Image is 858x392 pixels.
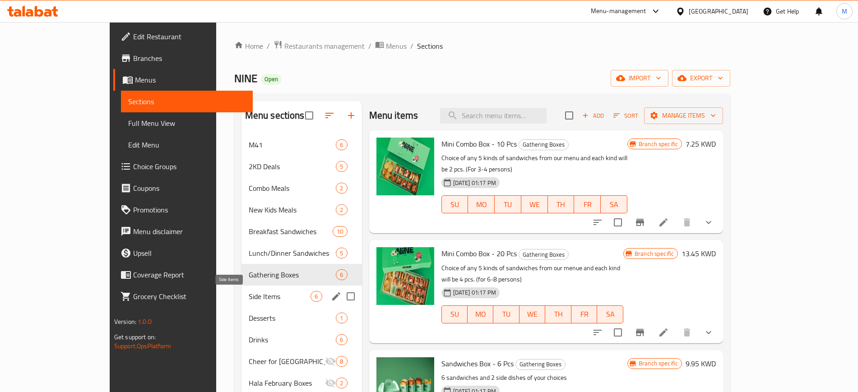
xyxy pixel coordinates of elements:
a: Full Menu View [121,112,253,134]
div: M416 [241,134,362,156]
span: Add item [579,109,608,123]
p: Choice of any 5 kinds of sandwiches from our menue and each kind will be 4 pcs. (for 6-8 persons) [441,263,623,285]
svg: Show Choices [703,327,714,338]
span: Gathering Boxes [249,269,336,280]
span: Combo Meals [249,183,336,194]
button: Add section [340,105,362,126]
span: Edit Menu [128,139,246,150]
span: Open [261,75,282,83]
a: Grocery Checklist [113,286,253,307]
span: FR [578,198,597,211]
div: items [336,204,347,215]
h2: Menu sections [245,109,305,122]
h6: 13.45 KWD [682,247,716,260]
span: Sections [128,96,246,107]
div: Lunch/Dinner Sandwiches5 [241,242,362,264]
span: Choice Groups [133,161,246,172]
span: Gathering Boxes [519,249,568,260]
span: SU [445,308,464,321]
div: items [336,313,347,323]
span: TH [552,198,571,211]
span: SA [601,308,620,321]
button: Add [579,109,608,123]
span: Get support on: [114,331,156,343]
span: Mini Combo Box - 20 Pcs [441,247,517,260]
a: Restaurants management [274,40,365,52]
a: Support.OpsPlatform [114,340,172,352]
span: Sort [613,111,638,121]
a: Edit menu item [658,327,669,338]
button: TU [493,305,519,323]
span: Desserts [249,313,336,323]
input: search [440,108,547,124]
button: WE [519,305,546,323]
div: Cheer for Kuwait [249,356,325,367]
li: / [267,41,270,51]
button: import [611,70,668,87]
span: export [679,73,723,84]
span: WE [525,198,544,211]
span: Menus [386,41,407,51]
a: Upsell [113,242,253,264]
span: Restaurants management [284,41,365,51]
span: Lunch/Dinner Sandwiches [249,248,336,258]
div: Gathering Boxes [515,359,566,370]
button: MO [468,305,494,323]
h2: Menu items [369,109,418,122]
span: import [618,73,661,84]
div: items [336,183,347,194]
a: Menus [113,69,253,91]
span: Version: [114,316,136,327]
button: edit [329,290,343,303]
span: Gathering Boxes [519,139,568,150]
span: Mini Combo Box - 10 Pcs [441,137,517,151]
div: 2KD Deals5 [241,156,362,177]
span: Menu disclaimer [133,226,246,237]
a: Menus [375,40,407,52]
span: Side Items [249,291,311,302]
button: show more [698,212,719,233]
span: WE [523,308,542,321]
span: 6 [336,271,347,279]
button: FR [574,195,601,213]
span: 2 [336,184,347,193]
li: / [368,41,371,51]
a: Edit Menu [121,134,253,156]
span: [DATE] 01:17 PM [450,179,500,187]
a: Branches [113,47,253,69]
li: / [410,41,413,51]
span: 2KD Deals [249,161,336,172]
button: show more [698,322,719,343]
span: 1 [336,314,347,323]
svg: Show Choices [703,217,714,228]
span: Menus [135,74,246,85]
nav: breadcrumb [234,40,731,52]
span: 2 [336,206,347,214]
a: Sections [121,91,253,112]
div: Breakfast Sandwiches [249,226,333,237]
span: 8 [336,357,347,366]
span: 10 [333,227,347,236]
button: SA [597,305,623,323]
span: Select section [560,106,579,125]
span: 2 [336,379,347,387]
button: SA [601,195,627,213]
button: Manage items [644,107,723,124]
span: Upsell [133,248,246,258]
span: TU [498,198,518,211]
span: Edit Restaurant [133,31,246,42]
span: Sections [417,41,443,51]
span: Cheer for [GEOGRAPHIC_DATA] [249,356,325,367]
div: items [336,139,347,150]
button: sort-choices [587,322,608,343]
svg: Inactive section [325,356,336,367]
a: Promotions [113,199,253,221]
span: 5 [336,162,347,171]
span: Sandwiches Box - 6 Pcs [441,357,514,370]
span: TU [497,308,516,321]
div: items [333,226,347,237]
span: Sort sections [319,105,340,126]
button: SU [441,195,468,213]
span: Add [581,111,605,121]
